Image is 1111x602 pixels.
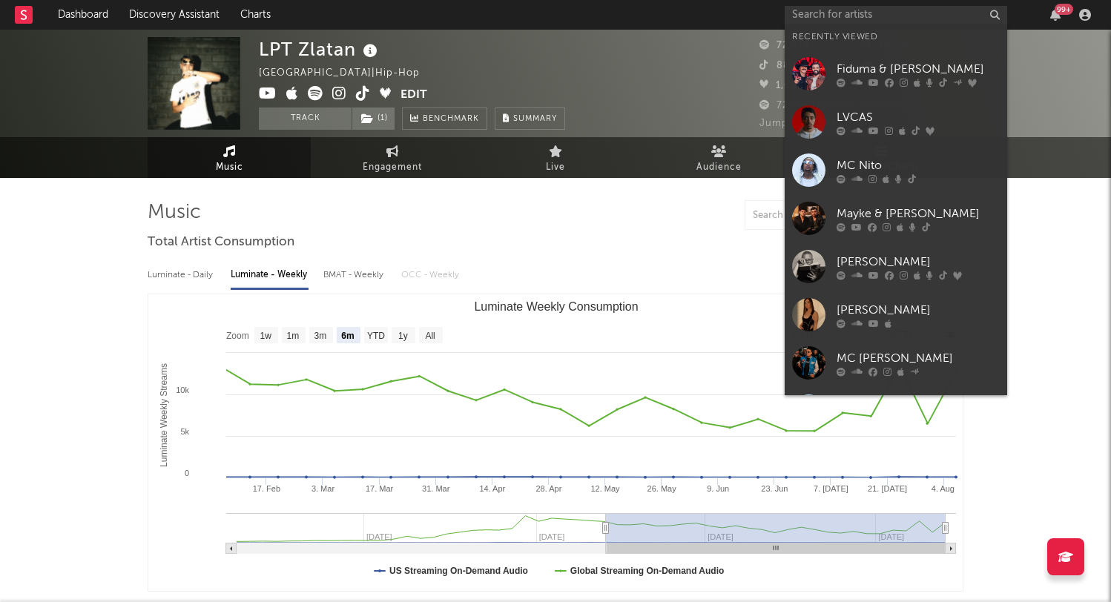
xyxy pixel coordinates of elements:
span: Music [216,159,243,176]
text: All [425,331,435,341]
text: 0 [185,469,189,477]
div: BMAT - Weekly [323,262,386,288]
input: Search for artists [785,6,1007,24]
a: Mayke & [PERSON_NAME] [785,194,1007,242]
text: 9. Jun [707,484,729,493]
span: 1,686 [759,81,804,90]
a: Benchmark [402,107,487,130]
div: 99 + [1055,4,1073,15]
text: Luminate Weekly Consumption [474,300,638,313]
a: Live [474,137,637,178]
a: MC [PERSON_NAME] [785,339,1007,387]
text: 17. Feb [253,484,280,493]
text: 12. May [590,484,620,493]
button: Edit [400,86,427,105]
div: MC Nito [837,157,1000,175]
span: 725,067 Monthly Listeners [759,101,907,110]
text: 28. Apr [535,484,561,493]
text: Global Streaming On-Demand Audio [570,566,725,576]
span: Jump Score: 77.1 [759,119,845,128]
span: Live [546,159,565,176]
div: Recently Viewed [792,28,1000,46]
button: Summary [495,107,565,130]
a: Music [148,137,311,178]
text: 17. Mar [366,484,394,493]
span: Engagement [363,159,422,176]
a: Fiduma & [PERSON_NAME] [785,50,1007,98]
text: 3. Mar [311,484,335,493]
a: Mc Staff [785,387,1007,435]
text: 3m [314,331,327,341]
a: Engagement [311,137,474,178]
text: Luminate Weekly Streams [159,363,169,467]
text: US Streaming On-Demand Audio [389,566,528,576]
text: 1m [287,331,300,341]
text: 5k [180,427,189,436]
div: LVCAS [837,109,1000,127]
div: Luminate - Weekly [231,262,309,288]
text: 21. [DATE] [868,484,907,493]
div: LPT Zlatan [259,37,381,62]
a: Audience [637,137,800,178]
text: 14. Apr [479,484,505,493]
span: Audience [696,159,742,176]
text: 4. Aug [932,484,955,493]
span: ( 1 ) [352,107,395,130]
span: Total Artist Consumption [148,234,294,251]
text: 31. Mar [422,484,450,493]
a: MC Nito [785,146,1007,194]
text: 10k [176,386,189,394]
text: 7. [DATE] [814,484,848,493]
span: Benchmark [423,110,479,128]
text: 1y [398,331,408,341]
div: MC [PERSON_NAME] [837,350,1000,368]
input: Search by song name or URL [745,210,902,222]
text: 6m [341,331,354,341]
button: (1) [352,107,395,130]
div: Luminate - Daily [148,262,216,288]
button: 99+ [1050,9,1061,21]
button: Track [259,107,352,130]
span: 88,800 [759,61,813,70]
span: Summary [513,115,557,123]
text: Zoom [226,331,249,341]
a: [PERSON_NAME] [785,242,1007,291]
svg: Luminate Weekly Consumption [148,294,963,591]
text: 1w [260,331,272,341]
a: LVCAS [785,98,1007,146]
span: 72,274 [759,41,810,50]
div: Mayke & [PERSON_NAME] [837,205,1000,223]
div: [PERSON_NAME] [837,254,1000,271]
text: 23. Jun [761,484,788,493]
text: YTD [367,331,385,341]
div: [GEOGRAPHIC_DATA] | Hip-Hop [259,64,437,82]
div: [PERSON_NAME] [837,302,1000,320]
text: 26. May [647,484,677,493]
a: [PERSON_NAME] [785,291,1007,339]
div: Fiduma & [PERSON_NAME] [837,61,1000,79]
